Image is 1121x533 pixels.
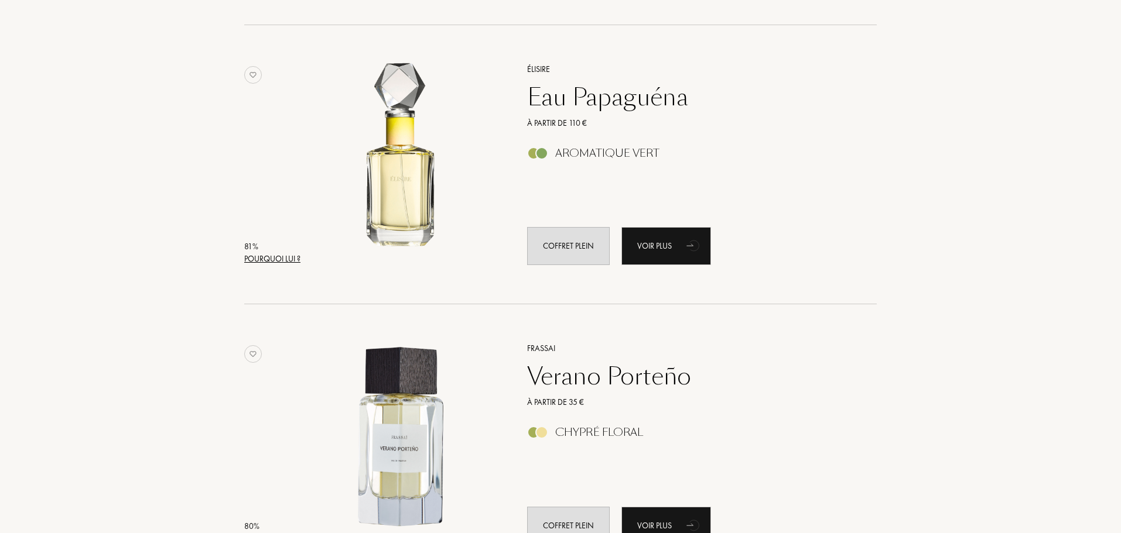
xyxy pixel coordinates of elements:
[518,362,860,390] a: Verano Porteño
[518,63,860,75] a: Élisire
[244,253,300,265] div: Pourquoi lui ?
[518,150,860,163] a: Aromatique Vert
[518,396,860,408] a: À partir de 35 €
[555,147,659,160] div: Aromatique Vert
[621,227,711,265] a: Voir plusanimation
[305,61,500,256] img: Eau Papaguéna Élisire
[518,117,860,129] a: À partir de 110 €
[527,227,610,265] div: Coffret plein
[244,240,300,253] div: 81 %
[305,49,510,278] a: Eau Papaguéna Élisire
[244,520,300,532] div: 80 %
[621,227,711,265] div: Voir plus
[244,66,262,84] img: no_like_p.png
[244,345,262,363] img: no_like_p.png
[518,429,860,442] a: Chypré Floral
[555,426,643,439] div: Chypré Floral
[518,83,860,111] a: Eau Papaguéna
[682,233,706,257] div: animation
[518,342,860,355] a: Frassai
